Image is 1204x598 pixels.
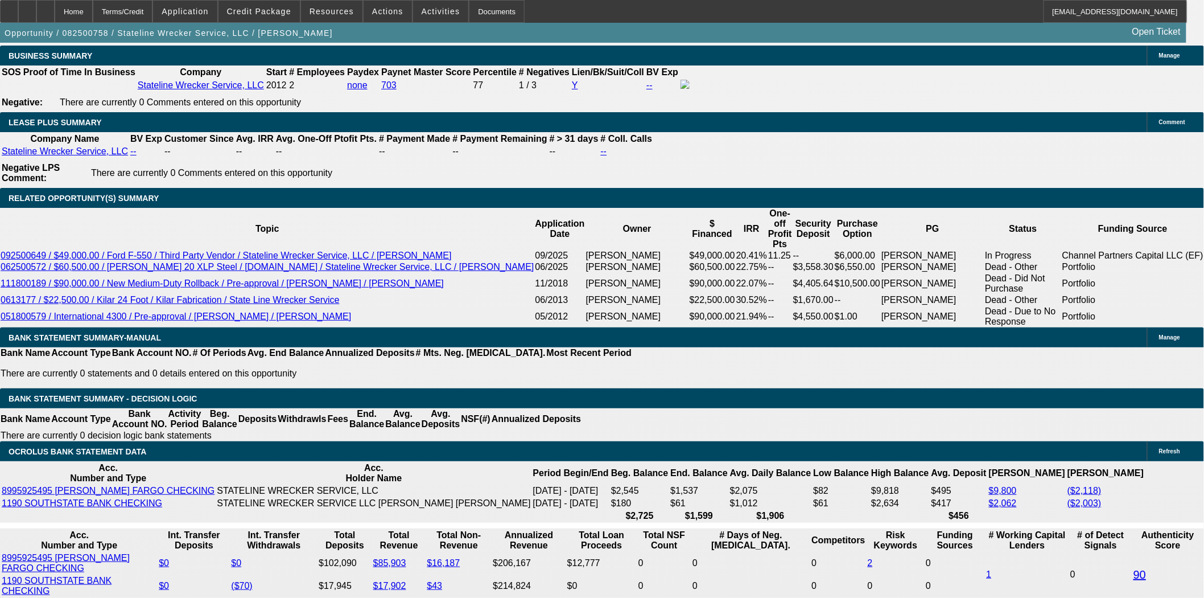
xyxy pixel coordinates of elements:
[1159,334,1180,341] span: Manage
[585,208,689,250] th: Owner
[729,498,812,509] td: $1,012
[318,575,372,597] td: $17,945
[452,146,548,157] td: --
[492,530,566,551] th: Annualized Revenue
[2,97,43,107] b: Negative:
[533,485,609,497] td: [DATE] - [DATE]
[986,530,1069,551] th: # Working Capital Lenders
[415,347,546,359] th: # Mts. Neg. [MEDICAL_DATA].
[1159,52,1180,59] span: Manage
[535,306,585,327] td: 05/2012
[379,134,450,144] b: # Payment Made
[729,485,812,497] td: $2,075
[689,306,736,327] td: $90,000.00
[535,273,585,294] td: 11/2018
[378,146,451,157] td: --
[670,462,728,484] th: End. Balance
[567,552,637,574] td: $12,777
[768,208,793,250] th: One-off Profit Pts
[227,7,291,16] span: Credit Package
[925,530,984,551] th: Funding Sources
[868,558,873,568] a: 2
[793,273,834,294] td: $4,405.64
[372,7,403,16] span: Actions
[427,581,443,591] a: $43
[987,570,992,579] a: 1
[881,294,984,306] td: [PERSON_NAME]
[373,530,426,551] th: Total Revenue
[218,1,300,22] button: Credit Package
[9,51,92,60] span: BUSINESS SUMMARY
[736,273,768,294] td: 22.07%
[736,250,768,261] td: 20.41%
[692,575,810,597] td: 0
[162,7,208,16] span: Application
[1062,294,1204,306] td: Portfolio
[638,575,691,597] td: 0
[834,208,881,250] th: Purchase Option
[867,575,925,597] td: 0
[1133,530,1203,551] th: Authenticity Score
[881,306,984,327] td: [PERSON_NAME]
[1,262,534,272] a: 062500572 / $60,500.00 / [PERSON_NAME] 20 XLP Steel / [DOMAIN_NAME] / Stateline Wrecker Service, ...
[1,368,632,379] p: There are currently 0 statements and 0 details entered on this opportunity
[422,7,460,16] span: Activities
[158,530,229,551] th: Int. Transfer Deposits
[453,134,547,144] b: # Payment Remaining
[881,208,984,250] th: PG
[5,28,333,38] span: Opportunity / 082500758 / Stateline Wrecker Service, LLC / [PERSON_NAME]
[611,510,669,522] th: $2,725
[385,408,420,430] th: Avg. Balance
[984,273,1062,294] td: Dead - Did Not Purchase
[289,80,294,90] span: 2
[834,261,881,273] td: $6,550.00
[1067,498,1102,508] a: ($2,003)
[689,294,736,306] td: $22,500.00
[519,67,570,77] b: # Negatives
[881,261,984,273] td: [PERSON_NAME]
[2,576,112,596] a: 1190 SOUTHSTATE BANK CHECKING
[811,575,866,597] td: 0
[231,581,252,591] a: ($70)
[2,163,60,183] b: Negative LPS Comment:
[1159,448,1180,454] span: Refresh
[231,558,241,568] a: $0
[638,530,691,551] th: Sum of the Total NSF Count and Total Overdraft Fee Count from Ocrolus
[347,80,368,90] a: none
[23,67,136,78] th: Proof of Time In Business
[91,168,332,178] span: There are currently 0 Comments entered on this opportunity
[9,194,159,203] span: RELATED OPPORTUNITY(S) SUMMARY
[768,273,793,294] td: --
[646,80,653,90] a: --
[9,118,102,127] span: LEASE PLUS SUMMARY
[1,67,22,78] th: SOS
[550,134,599,144] b: # > 31 days
[729,462,812,484] th: Avg. Daily Balance
[834,294,881,306] td: --
[601,134,653,144] b: # Coll. Calls
[533,498,609,509] td: [DATE] - [DATE]
[611,498,669,509] td: $180
[112,347,192,359] th: Bank Account NO.
[871,485,929,497] td: $9,818
[989,498,1017,508] a: $2,062
[460,408,491,430] th: NSF(#)
[2,146,128,156] a: Stateline Wrecker Service, LLC
[567,575,637,597] td: $0
[373,581,406,591] a: $17,902
[984,261,1062,273] td: Dead - Other
[871,498,929,509] td: $2,634
[768,250,793,261] td: 11.25
[31,134,100,144] b: Company Name
[1,530,157,551] th: Acc. Number and Type
[984,306,1062,327] td: Dead - Due to No Response
[427,558,460,568] a: $16,187
[301,1,362,22] button: Resources
[881,250,984,261] td: [PERSON_NAME]
[1,295,340,305] a: 0613177 / $22,500.00 / Kilar 24 Foot / Kilar Fabrication / State Line Wrecker Service
[381,67,471,77] b: Paynet Master Score
[153,1,217,22] button: Application
[793,208,834,250] th: Security Deposit
[670,498,728,509] td: $61
[984,250,1062,261] td: In Progress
